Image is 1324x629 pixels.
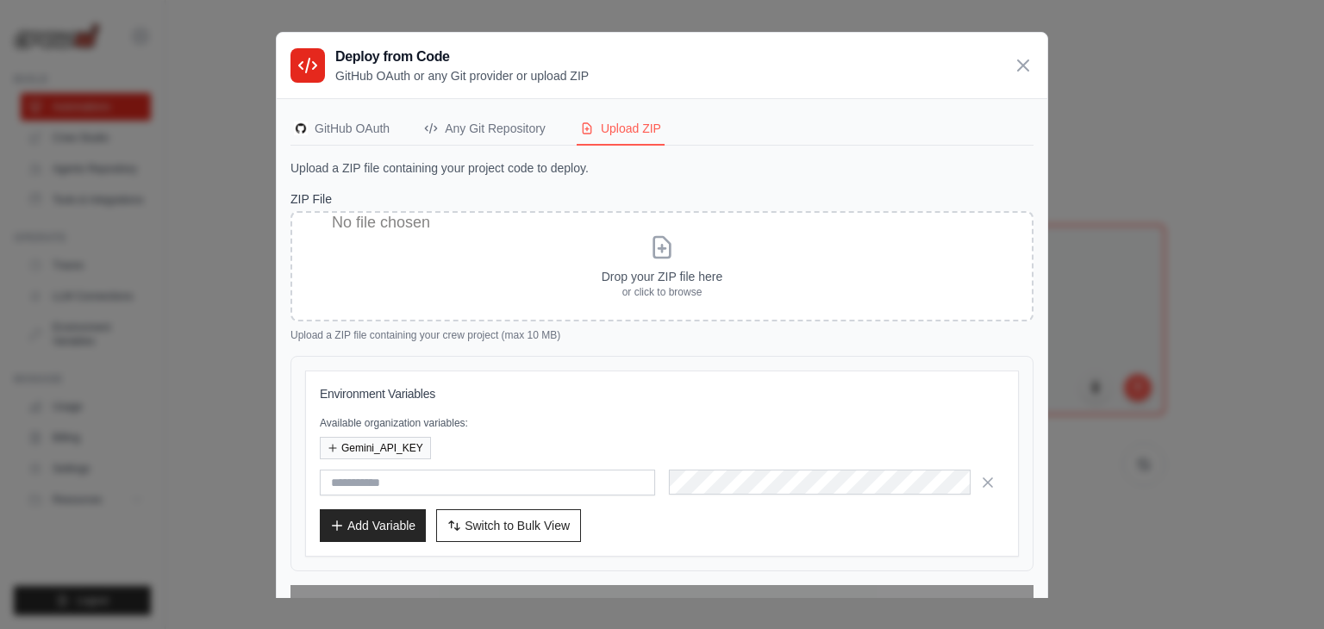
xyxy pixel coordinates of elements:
p: Upload a ZIP file containing your project code to deploy. [290,159,1034,177]
button: Any Git Repository [421,113,549,146]
button: Upload ZIP [577,113,665,146]
div: Upload ZIP [580,120,661,137]
p: Available organization variables: [320,416,1004,430]
img: GitHub [294,121,308,135]
label: ZIP File [290,190,1034,208]
div: Any Git Repository [424,120,546,137]
h3: Deploy from Code [335,47,589,67]
button: Switch to Bulk View [436,509,581,542]
button: GitHubGitHub OAuth [290,113,393,146]
button: Gemini_API_KEY [320,437,431,459]
span: Switch to Bulk View [465,517,570,534]
div: GitHub OAuth [294,120,390,137]
iframe: Chat Widget [1238,546,1324,629]
p: GitHub OAuth or any Git provider or upload ZIP [335,67,589,84]
button: Add Variable [320,509,426,542]
nav: Deployment Source [290,113,1034,146]
h3: Environment Variables [320,385,1004,402]
p: Upload a ZIP file containing your crew project (max 10 MB) [290,328,1034,342]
